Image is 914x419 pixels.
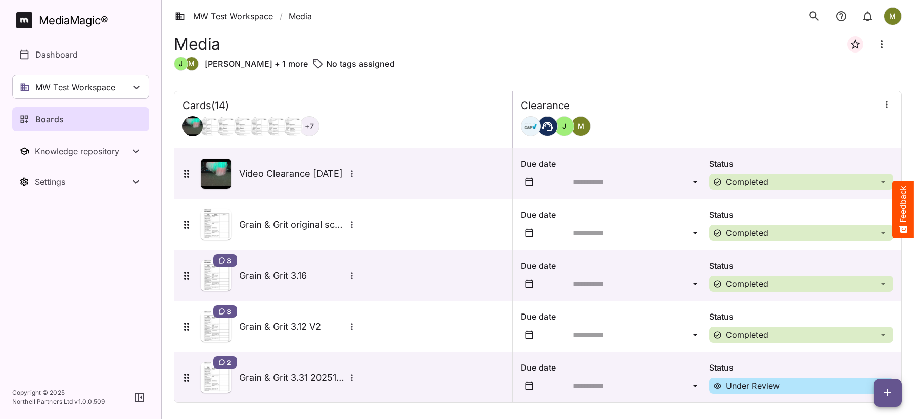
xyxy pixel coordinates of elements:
[280,10,283,22] span: /
[521,158,705,170] p: Due date
[35,177,130,187] div: Settings
[174,35,220,54] h1: Media
[227,358,231,366] span: 2
[521,361,705,374] p: Due date
[521,310,705,323] p: Due date
[35,81,116,93] p: MW Test Workspace
[12,170,149,194] button: Toggle Settings
[12,388,105,397] p: Copyright © 2025
[239,372,345,384] h5: Grain & Grit 3.31 20251013
[201,210,231,240] img: Asset Thumbnail
[857,6,878,27] button: notifications
[709,158,893,170] p: Status
[571,116,591,136] div: M
[201,159,231,189] img: Asset Thumbnail
[12,170,149,194] nav: Settings
[239,168,345,180] h5: Video Clearance [DATE]
[709,310,893,323] p: Status
[35,113,64,125] p: Boards
[870,32,894,57] button: Board more options
[39,12,108,29] div: MediaMagic ®
[884,7,902,25] div: M
[709,361,893,374] p: Status
[174,57,188,71] div: J
[201,260,231,291] img: Asset Thumbnail
[35,146,130,156] div: Knowledge repository
[12,139,149,164] nav: Knowledge repository
[12,42,149,67] a: Dashboard
[239,219,345,231] h5: Grain & Grit original script
[326,58,394,70] p: No tags assigned
[12,397,105,406] p: Northell Partners Ltd v 1.0.0.509
[521,208,705,221] p: Due date
[16,12,149,28] a: MediaMagic®
[227,256,231,265] span: 3
[726,229,768,237] p: Completed
[227,307,231,316] span: 3
[521,99,570,112] h4: Clearance
[521,259,705,272] p: Due date
[345,320,358,333] button: More options for Grain & Grit 3.12 V2
[345,167,358,180] button: More options for Video Clearance 9th Oct
[709,259,893,272] p: Status
[239,321,345,333] h5: Grain & Grit 3.12 V2
[804,6,825,27] button: search
[726,331,768,339] p: Completed
[892,181,914,238] button: Feedback
[726,178,768,186] p: Completed
[239,270,345,282] h5: Grain & Grit 3.16
[726,280,768,288] p: Completed
[345,371,358,384] button: More options for Grain & Grit 3.31 20251013
[205,58,308,70] p: [PERSON_NAME] + 1 more
[182,99,229,112] h4: Cards ( 14 )
[554,116,574,136] div: J
[312,58,324,70] img: tag-outline.svg
[299,116,319,136] div: + 7
[175,10,273,22] a: MW Test Workspace
[726,382,780,390] p: Under Review
[12,139,149,164] button: Toggle Knowledge repository
[345,269,358,282] button: More options for Grain & Grit 3.16
[12,107,149,131] a: Boards
[831,6,851,27] button: notifications
[35,48,78,61] p: Dashboard
[709,208,893,221] p: Status
[201,362,231,393] img: Asset Thumbnail
[201,311,231,342] img: Asset Thumbnail
[185,57,199,71] div: M
[345,218,358,231] button: More options for Grain & Grit original script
